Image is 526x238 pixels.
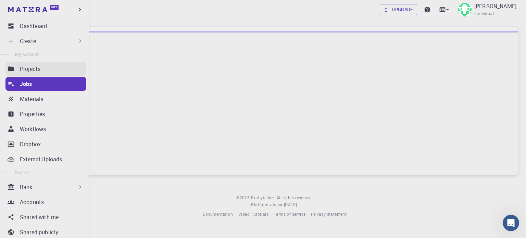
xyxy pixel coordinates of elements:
a: Workflows [5,122,86,136]
p: Shared publicly [20,228,58,236]
p: Bank [20,183,33,191]
a: Video Tutorials [238,211,268,218]
p: Accounts [20,198,44,206]
p: Shared with me [20,213,59,221]
p: Jobs [20,80,32,88]
a: Dropbox [5,137,86,151]
span: Support [15,5,39,11]
p: Dropbox [20,140,41,148]
span: Exabyte Inc. [251,195,275,200]
div: Create [5,34,86,48]
a: Accounts [5,195,86,209]
a: Projects [5,62,86,76]
div: Bank [5,180,86,194]
p: Projects [20,65,40,73]
span: Terms of service [274,211,305,217]
span: Individual [474,10,494,17]
p: Create [20,37,36,45]
span: Shared [15,170,29,175]
a: Upgrade [380,4,417,15]
a: Properties [5,107,86,121]
iframe: Intercom live chat [503,215,519,231]
a: Materials [5,92,86,106]
a: Jobs [5,77,86,91]
img: logo [8,7,47,12]
span: Platform version [251,201,284,208]
span: My Account [15,51,39,57]
img: walt [458,3,472,16]
a: Exabyte Inc. [251,195,275,201]
a: Documentation [203,211,233,218]
p: Dashboard [20,22,47,30]
p: External Uploads [20,155,62,163]
p: [PERSON_NAME] [474,2,516,10]
p: Properties [20,110,45,118]
span: Privacy statement [311,211,347,217]
a: External Uploads [5,152,86,166]
a: [DATE]. [284,201,298,208]
span: All rights reserved. [276,195,313,201]
span: Video Tutorials [238,211,268,217]
a: Privacy statement [311,211,347,218]
p: Materials [20,95,43,103]
span: [DATE] . [284,202,298,207]
a: Terms of service [274,211,305,218]
p: Workflows [20,125,46,133]
a: Dashboard [5,19,86,33]
span: © 2025 [236,195,251,201]
a: Shared with me [5,210,86,224]
span: Documentation [203,211,233,217]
